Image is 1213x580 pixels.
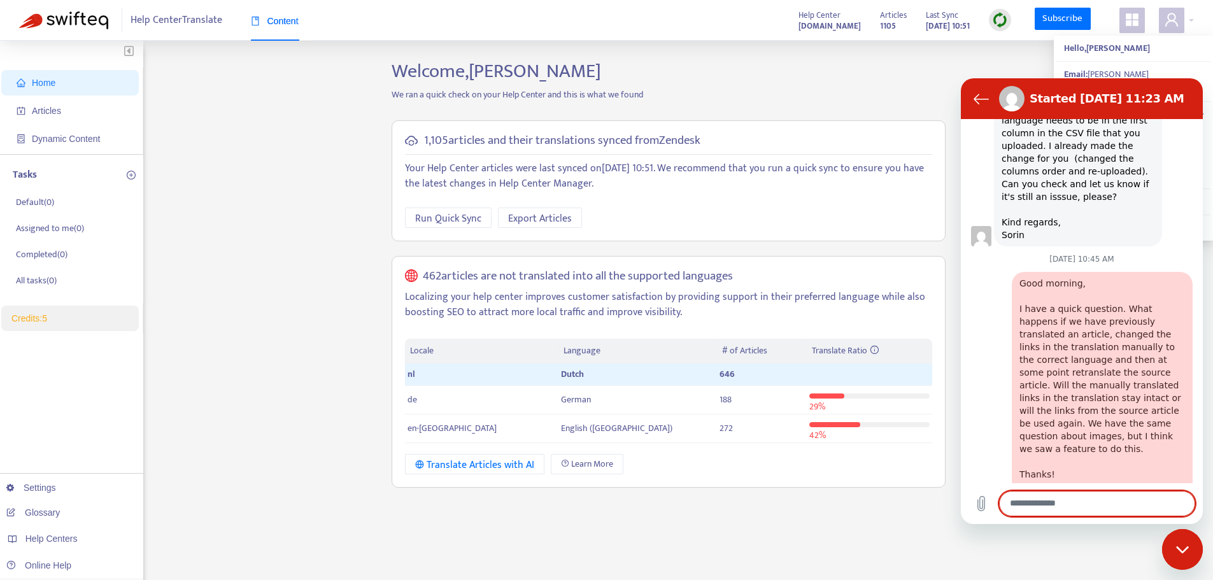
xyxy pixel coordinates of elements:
span: 29 % [809,399,825,414]
span: appstore [1124,12,1140,27]
span: global [405,269,418,284]
span: Welcome, [PERSON_NAME] [392,55,601,87]
div: Translate Ratio [812,344,927,358]
button: Export Articles [498,208,582,228]
span: Run Quick Sync [415,211,481,227]
span: 42 % [809,428,826,442]
span: Home [32,78,55,88]
span: Help Centers [25,534,78,544]
th: Language [558,339,716,364]
span: Last Sync [926,8,958,22]
p: Tasks [13,167,37,183]
img: sync.dc5367851b00ba804db3.png [992,12,1008,28]
iframe: Button to launch messaging window, conversation in progress [1162,529,1203,570]
span: account-book [17,106,25,115]
span: Articles [880,8,907,22]
span: Dynamic Content [32,134,100,144]
span: German [561,392,591,407]
span: Dutch [561,367,584,381]
span: Help Center Translate [131,8,222,32]
span: Help Center [798,8,841,22]
p: Completed ( 0 ) [16,248,67,261]
th: Locale [405,339,558,364]
span: container [17,134,25,143]
span: Good morning, I have a quick question. What happens if we have previously translated an article, ... [59,199,224,415]
a: Credits:5 [11,313,47,323]
iframe: Messaging window [961,78,1203,524]
button: Upload file [8,413,33,438]
a: Settings [6,483,56,493]
div: [PERSON_NAME][EMAIL_ADDRESS][DOMAIN_NAME] [1064,67,1203,95]
span: Learn More [571,457,613,471]
a: [DOMAIN_NAME] [798,18,861,33]
span: home [17,78,25,87]
span: book [251,17,260,25]
strong: [DATE] 10:51 [926,19,970,33]
div: Translate Articles with AI [415,457,534,473]
span: English ([GEOGRAPHIC_DATA]) [561,421,672,435]
span: en-[GEOGRAPHIC_DATA] [408,421,497,435]
span: plus-circle [127,171,136,180]
h5: 462 articles are not translated into all the supported languages [423,269,733,284]
th: # of Articles [717,339,807,364]
p: Localizing your help center improves customer satisfaction by providing support in their preferre... [405,290,932,320]
span: de [408,392,417,407]
span: 188 [720,392,732,407]
p: We ran a quick check on your Help Center and this is what we found [382,88,955,101]
a: Online Help [6,560,71,570]
p: Your Help Center articles were last synced on [DATE] 10:51 . We recommend that you run a quick sy... [405,161,932,192]
p: All tasks ( 0 ) [16,274,57,287]
span: Content [251,16,299,26]
a: Subscribe [1035,8,1091,31]
p: Assigned to me ( 0 ) [16,222,84,235]
span: cloud-sync [405,134,418,147]
span: 646 [720,367,735,381]
span: nl [408,367,415,381]
strong: 1105 [880,19,896,33]
span: Articles [32,106,61,116]
button: Run Quick Sync [405,208,492,228]
img: Swifteq [19,11,108,29]
strong: Hello, [PERSON_NAME] [1064,41,1150,55]
strong: [DOMAIN_NAME] [798,19,861,33]
a: Glossary [6,507,60,518]
a: Learn More [551,454,623,474]
strong: Email: [1064,67,1088,81]
span: 272 [720,421,733,435]
span: Export Articles [508,211,572,227]
h5: 1,105 articles and their translations synced from Zendesk [424,134,700,148]
p: [DATE] 10:45 AM [89,176,153,186]
button: Translate Articles with AI [405,454,544,474]
p: Default ( 0 ) [16,195,54,209]
span: user [1164,12,1179,27]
